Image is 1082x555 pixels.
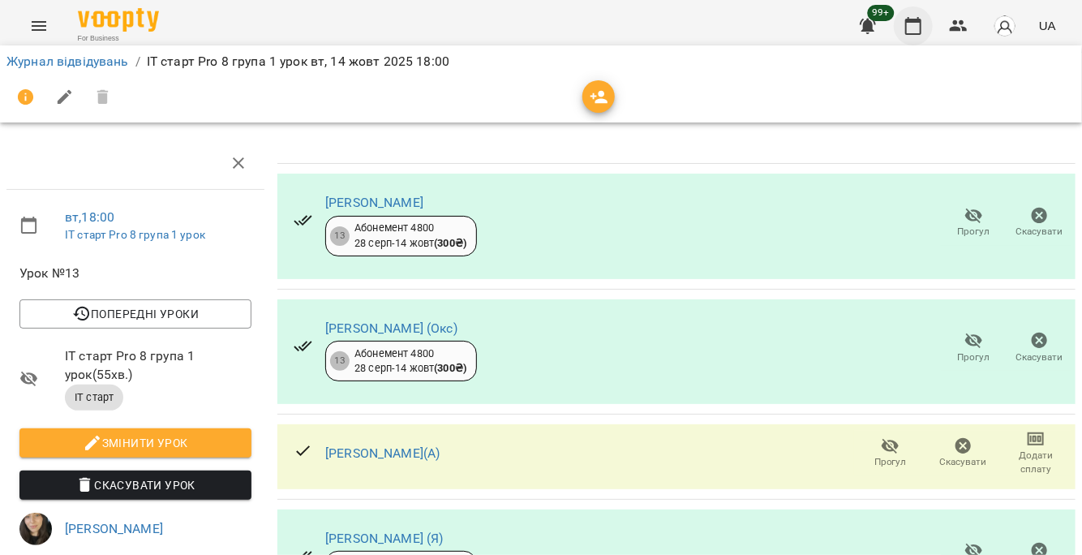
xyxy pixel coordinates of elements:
a: вт , 18:00 [65,209,114,225]
button: Прогул [854,431,927,476]
div: 13 [330,351,350,371]
a: [PERSON_NAME] (Я) [325,531,444,546]
a: [PERSON_NAME] [65,521,163,536]
span: Попередні уроки [32,304,238,324]
button: Скасувати [927,431,1000,476]
button: Скасувати [1007,325,1072,371]
span: For Business [78,33,159,44]
div: 13 [330,226,350,246]
button: Скасувати Урок [19,471,251,500]
span: Скасувати [1016,225,1063,239]
li: / [135,52,140,71]
img: Voopty Logo [78,8,159,32]
span: Змінити урок [32,433,238,453]
button: Прогул [941,325,1007,371]
span: Скасувати [1016,351,1063,364]
img: 95fb45bbfb8e32c1be35b17aeceadc00.jpg [19,513,52,545]
button: Попередні уроки [19,299,251,329]
span: UA [1039,17,1056,34]
button: UA [1033,11,1063,41]
a: ІТ старт Pro 8 група 1 урок [65,228,205,241]
img: avatar_s.png [994,15,1016,37]
span: Прогул [958,351,990,364]
span: Скасувати Урок [32,475,238,495]
button: Прогул [941,200,1007,246]
span: Прогул [958,225,990,239]
b: ( 300 ₴ ) [434,237,466,249]
b: ( 300 ₴ ) [434,362,466,374]
button: Додати сплату [999,431,1072,476]
span: Додати сплату [1009,449,1063,476]
button: Скасувати [1007,200,1072,246]
a: [PERSON_NAME] (Окс) [325,321,457,336]
span: Урок №13 [19,264,251,283]
span: ІТ старт [65,390,123,405]
button: Menu [19,6,58,45]
p: ІТ старт Pro 8 група 1 урок вт, 14 жовт 2025 18:00 [147,52,449,71]
span: Прогул [874,455,907,469]
span: Скасувати [940,455,987,469]
nav: breadcrumb [6,52,1076,71]
a: [PERSON_NAME](А) [325,445,440,461]
span: 99+ [868,5,895,21]
span: ІТ старт Pro 8 група 1 урок ( 55 хв. ) [65,346,251,385]
a: Журнал відвідувань [6,54,129,69]
div: Абонемент 4800 28 серп - 14 жовт [354,221,466,251]
div: Абонемент 4800 28 серп - 14 жовт [354,346,466,376]
button: Змінити урок [19,428,251,458]
a: [PERSON_NAME] [325,195,423,210]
